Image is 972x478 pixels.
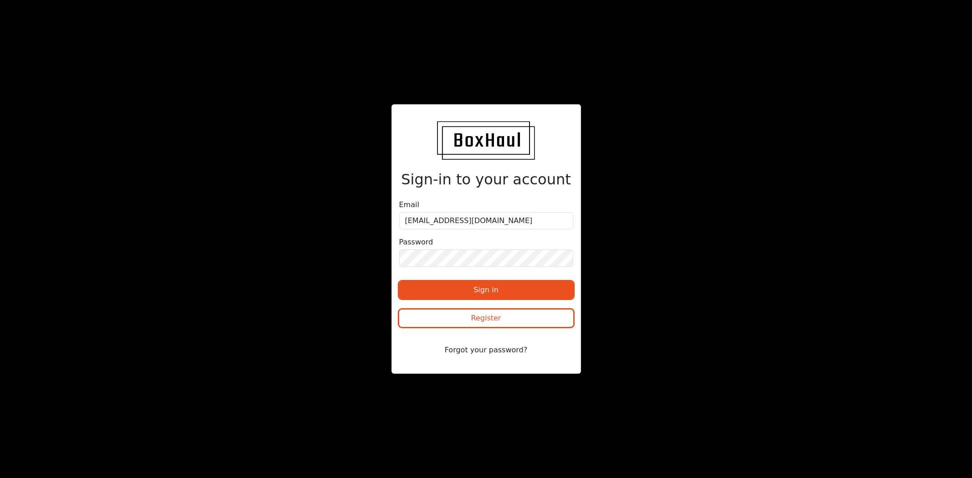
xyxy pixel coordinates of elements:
[399,199,419,210] label: Email
[399,237,433,248] label: Password
[399,310,573,327] button: Register
[399,281,573,299] button: Sign in
[399,341,573,359] button: Forgot your password?
[399,315,573,324] a: Register
[399,171,573,188] h2: Sign-in to your account
[437,121,535,160] img: BoxHaul
[399,345,573,354] a: Forgot your password?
